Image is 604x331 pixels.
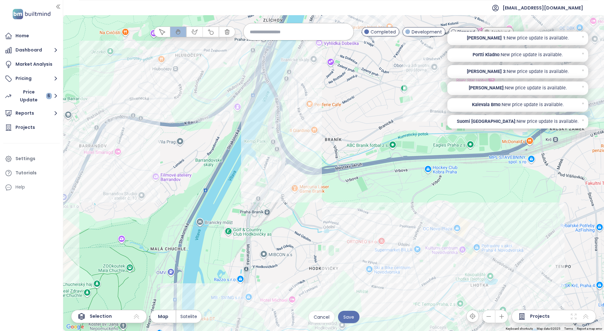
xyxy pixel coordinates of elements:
a: [PERSON_NAME] 1:New price update is available. [457,35,579,42]
span: Map data ©2025 [537,327,560,330]
button: Price Update 6 [3,87,60,105]
a: Report a map error [577,327,602,330]
button: Map [150,310,176,323]
a: Home [3,30,60,42]
span: Planned [457,28,475,35]
a: Suomi [GEOGRAPHIC_DATA]:New price update is available. [457,118,579,125]
span: Map [158,313,168,320]
button: Cancel [308,311,335,323]
a: Kalevala Brno:New price update is available. [457,101,579,109]
span: Satelite [180,313,197,320]
button: Save [338,311,359,323]
a: Market Analysis [3,58,60,71]
a: Portti Kladno:New price update is available. [457,51,579,59]
a: Projects [3,121,60,134]
div: Settings [15,155,35,163]
span: Kalevala Brno [472,101,500,109]
a: [PERSON_NAME] 3:New price update is available. [457,68,579,75]
button: Dashboard [3,44,60,57]
a: Terms [564,327,573,330]
p: : New price update is available. [505,35,569,42]
p: : New price update is available. [499,51,563,59]
div: Help [15,183,25,191]
a: [PERSON_NAME]:New price update is available. [457,85,579,92]
img: Google [65,323,86,331]
span: Development [412,28,442,35]
span: [EMAIL_ADDRESS][DOMAIN_NAME] [503,0,583,15]
img: logo [11,8,52,21]
span: Save [343,314,354,321]
div: 6 [46,93,52,99]
button: Reports [3,107,60,120]
div: Help [3,181,60,194]
button: Pricing [3,72,60,85]
span: Suomi [GEOGRAPHIC_DATA] [457,118,515,125]
span: Archived [491,28,510,35]
button: Keyboard shortcuts [506,327,533,331]
a: Open this area in Google Maps (opens a new window) [65,323,86,331]
p: : New price update is available. [515,118,579,125]
a: Settings [3,153,60,165]
a: Tutorials [3,167,60,179]
span: [PERSON_NAME] [469,85,504,92]
span: [PERSON_NAME] 1 [467,35,505,42]
span: [PERSON_NAME] 3 [467,68,505,75]
p: : New price update is available. [505,68,569,75]
div: Price Update [15,88,52,104]
span: Completed [371,28,396,35]
button: Satelite [176,310,202,323]
p: : New price update is available. [504,85,567,92]
div: Tutorials [15,169,37,177]
p: : New price update is available. [500,101,564,109]
div: Projects [15,123,35,131]
div: Home [15,32,29,40]
span: Portti Kladno [473,51,499,59]
span: Cancel [314,314,329,321]
span: Selection [90,313,112,320]
div: Market Analysis [15,60,52,68]
span: Projects [530,313,550,320]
